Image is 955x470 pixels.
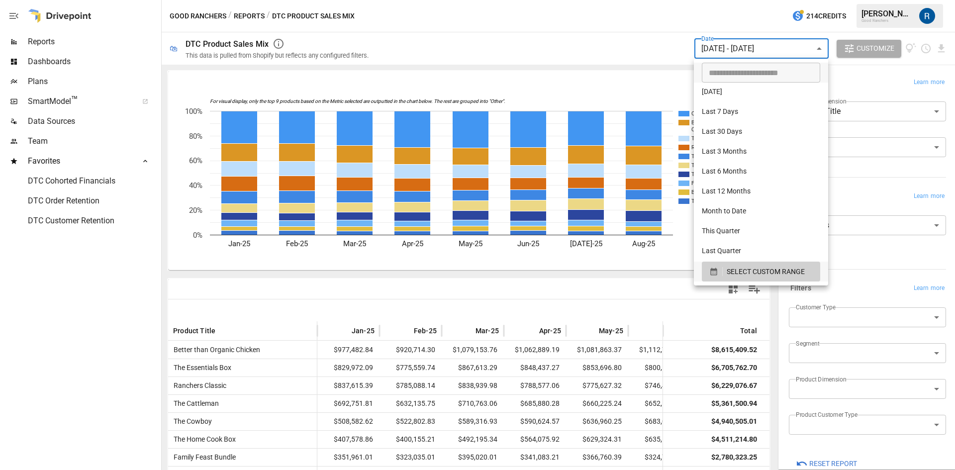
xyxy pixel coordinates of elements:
li: Last 7 Days [694,102,828,122]
li: Last 6 Months [694,162,828,182]
li: Last 12 Months [694,182,828,202]
button: SELECT CUSTOM RANGE [702,262,820,282]
li: Last 3 Months [694,142,828,162]
li: Last 30 Days [694,122,828,142]
li: This Quarter [694,222,828,242]
li: Month to Date [694,202,828,222]
li: [DATE] [694,83,828,102]
span: SELECT CUSTOM RANGE [727,266,805,278]
li: Last Quarter [694,242,828,262]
